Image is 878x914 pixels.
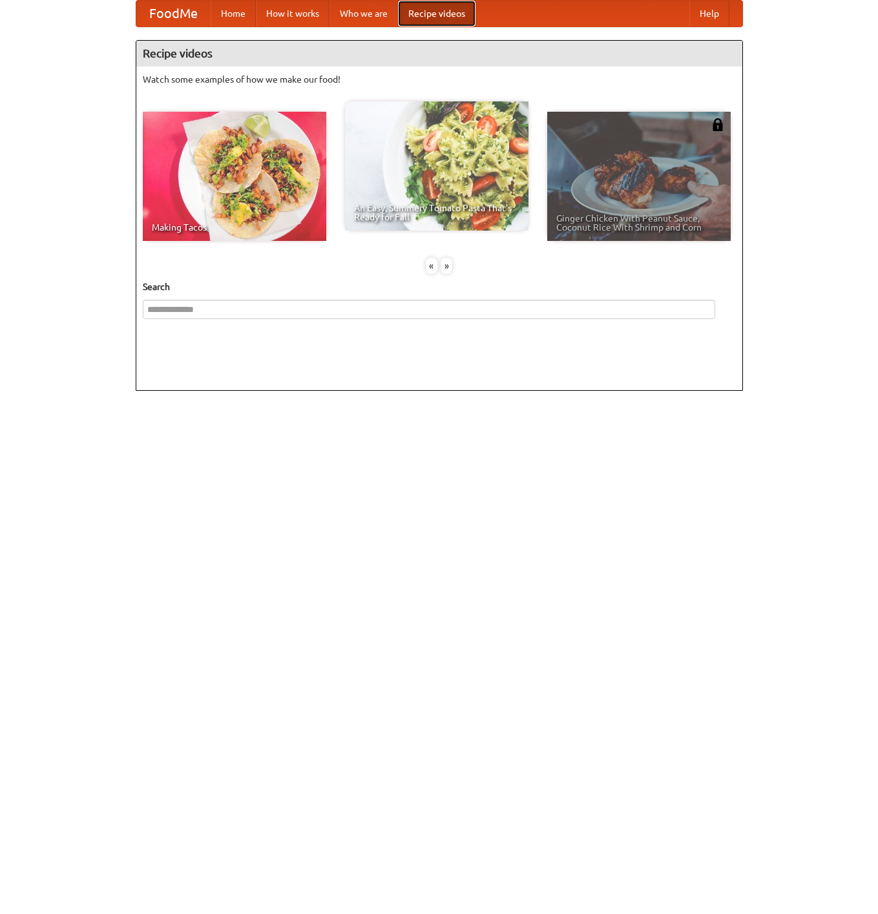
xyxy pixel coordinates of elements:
a: Recipe videos [398,1,476,26]
a: Home [211,1,256,26]
a: Making Tacos [143,112,326,241]
a: An Easy, Summery Tomato Pasta That's Ready for Fall [345,101,528,231]
div: » [441,258,452,274]
a: Help [689,1,729,26]
span: An Easy, Summery Tomato Pasta That's Ready for Fall [354,203,519,222]
div: « [426,258,437,274]
a: How it works [256,1,329,26]
a: Who we are [329,1,398,26]
h5: Search [143,280,736,293]
a: FoodMe [136,1,211,26]
img: 483408.png [711,118,724,131]
p: Watch some examples of how we make our food! [143,73,736,86]
h4: Recipe videos [136,41,742,67]
span: Making Tacos [152,223,317,232]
